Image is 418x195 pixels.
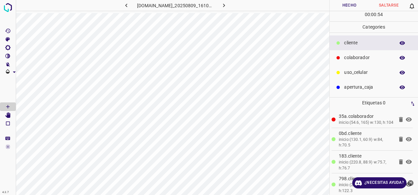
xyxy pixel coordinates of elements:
[330,65,418,80] div: uso_celular
[339,137,383,148] font: inicio:(130.1, 60.9) w:84, h:70.5
[330,35,418,50] div: cliente
[339,113,394,120] p: 35a.colaborador
[339,160,386,170] font: inicio:(220.8, 88.9) w:75.7, h:76.7
[2,2,14,13] img: logotipo
[330,80,418,95] div: apertura_caja
[364,179,404,186] font: ¿Necesitas ayuda?
[371,12,376,17] font: 00
[339,183,386,193] font: inicio:(291.9, 46.4) w:81.4, h:122.3
[339,130,394,137] p: 0bd.cliente
[344,54,392,61] p: colaborador
[339,120,393,125] font: inicio:(54.6, 165) w:130, h:104
[330,50,418,65] div: colaborador
[137,2,214,11] h6: [DOMAIN_NAME]_20250809_161049_000002700.jpg
[339,175,394,182] p: 798.cliente
[344,39,392,46] p: cliente
[378,12,383,17] font: 54
[365,11,383,21] div: : :
[330,22,418,32] p: Categories
[365,12,370,17] font: 00
[406,177,415,188] button: Cerrar Ayuda
[352,177,406,188] a: ¿Necesitas ayuda?
[1,190,11,195] div: 4.3.7
[362,100,385,105] font: Etiquetas 0
[339,153,394,160] p: 183.cliente
[344,69,392,76] p: uso_celular
[344,84,392,91] p: apertura_caja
